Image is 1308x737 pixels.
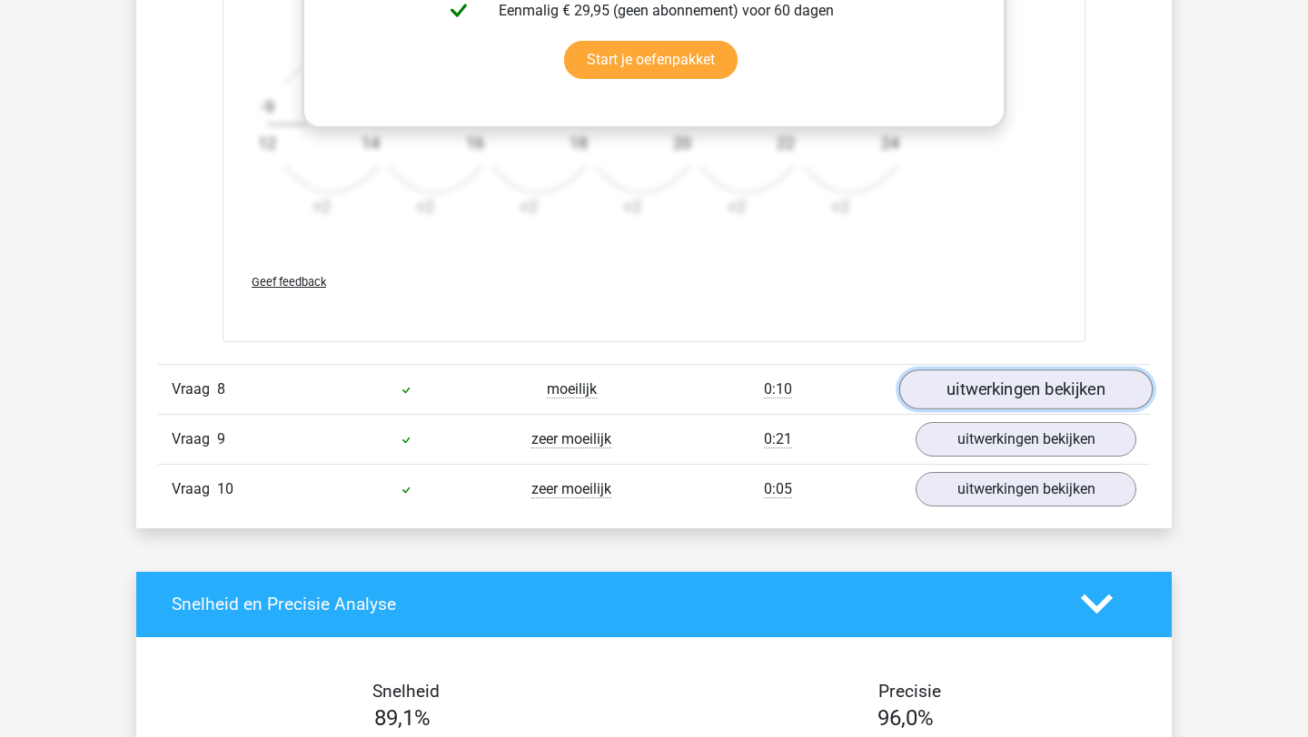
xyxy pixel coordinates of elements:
[877,705,934,731] span: 96,0%
[673,133,691,152] text: 20
[777,133,795,152] text: 22
[172,478,217,500] span: Vraag
[728,197,746,216] text: +2
[172,681,640,702] h4: Snelheid
[362,133,380,152] text: 14
[547,380,597,398] span: moeilijk
[261,97,274,116] text: -9
[623,197,641,216] text: +2
[899,369,1153,409] a: uitwerkingen bekijken
[764,430,792,448] span: 0:21
[172,378,217,400] span: Vraag
[564,41,738,79] a: Start je oefenpakket
[531,480,611,498] span: zeer moeilijk
[764,380,792,398] span: 0:10
[217,380,225,398] span: 8
[312,197,331,216] text: +2
[675,681,1144,702] h4: Precisie
[916,472,1136,506] a: uitwerkingen bekijken
[916,422,1136,457] a: uitwerkingen bekijken
[172,428,217,450] span: Vraag
[881,133,899,152] text: 24
[172,594,1054,614] h4: Snelheid en Precisie Analyse
[416,197,434,216] text: +2
[764,480,792,498] span: 0:05
[252,275,326,289] span: Geef feedback
[258,133,276,152] text: 12
[520,197,538,216] text: +2
[570,133,588,152] text: 18
[217,480,233,497] span: 10
[531,430,611,448] span: zeer moeilijk
[217,430,225,447] span: 9
[466,133,484,152] text: 16
[374,705,431,731] span: 89,1%
[831,197,849,216] text: +2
